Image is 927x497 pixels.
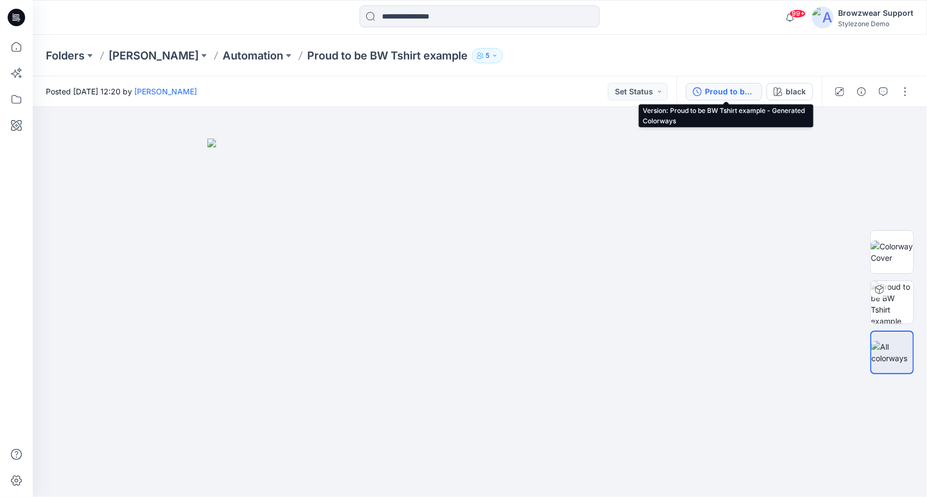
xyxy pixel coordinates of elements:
img: Colorway Cover [871,241,913,264]
div: Proud to be BW Tshirt example - Generated Colorways [705,86,755,98]
a: [PERSON_NAME] [134,87,197,96]
button: Proud to be BW Tshirt example - Generated Colorways [686,83,762,100]
div: Stylezone Demo [838,20,913,28]
a: Folders [46,48,85,63]
a: [PERSON_NAME] [109,48,199,63]
button: 5 [472,48,503,63]
span: Posted [DATE] 12:20 by [46,86,197,97]
p: 5 [486,50,489,62]
img: All colorways [871,341,913,364]
a: Automation [223,48,283,63]
div: black [786,86,806,98]
img: avatar [812,7,834,28]
button: black [767,83,813,100]
button: Details [853,83,870,100]
span: 99+ [790,9,806,18]
div: Browzwear Support [838,7,913,20]
img: Proud to be BW Tshirt example black [871,281,913,324]
p: Proud to be BW Tshirt example [307,48,468,63]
